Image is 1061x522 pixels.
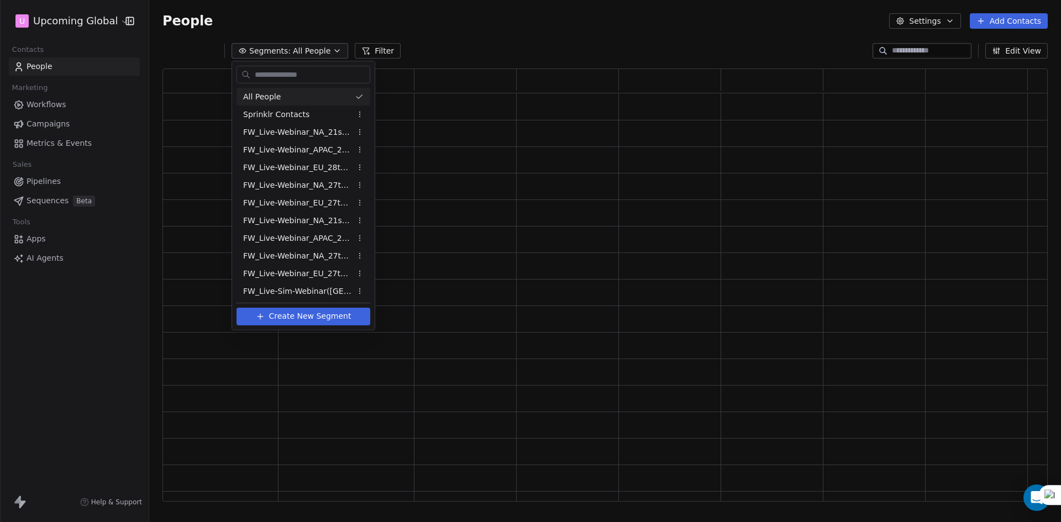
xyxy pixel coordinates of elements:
span: FW_Live-Webinar_APAC_21stAugust'25 [243,144,351,156]
span: FW_Live-Webinar_NA_27thAugust'25 [243,180,351,191]
span: Sprinklr Contacts [243,109,309,120]
span: FW_Live-Webinar_NA_21stAugust'25 [243,126,351,138]
span: All People [243,91,281,103]
span: FW_Live-Webinar_EU_28thAugust'25 [243,162,351,173]
span: FW_Live-Sim-Webinar([GEOGRAPHIC_DATA])26thAugust'2025 [243,286,351,297]
span: FW_Live-Webinar_NA_21stAugust'25 Batch 2 [243,215,351,226]
span: Create New Segment [269,310,351,322]
span: FW_Live-Webinar_APAC_21stAugust'25 - Batch 2 [243,233,351,244]
span: FW_Live-Webinar_NA_27thAugust'25 - Batch 2 [243,250,351,262]
span: FW_Live-Webinar_EU_27thAugust'25 [243,197,351,209]
span: FW_Live-Webinar_EU_27thAugust'25 - Batch 2 [243,268,351,280]
button: Create New Segment [237,308,370,325]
